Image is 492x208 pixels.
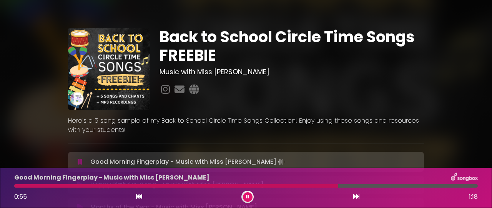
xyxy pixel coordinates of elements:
p: Here's a 5 song sample of my Back to School Circle Time Songs Collection! Enjoy using these songs... [68,116,424,135]
p: Good Morning Fingerplay - Music with Miss [PERSON_NAME] [90,156,287,167]
img: songbox-logo-white.png [451,173,478,183]
span: 1:18 [469,192,478,201]
h3: Music with Miss [PERSON_NAME] [160,68,424,76]
img: FaQTVlJfRiSsofDUrnRH [68,28,150,110]
p: Good Morning Fingerplay - Music with Miss [PERSON_NAME] [14,173,209,182]
h1: Back to School Circle Time Songs FREEBIE [160,28,424,65]
span: 0:55 [14,192,27,201]
img: waveform4.gif [276,156,287,167]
